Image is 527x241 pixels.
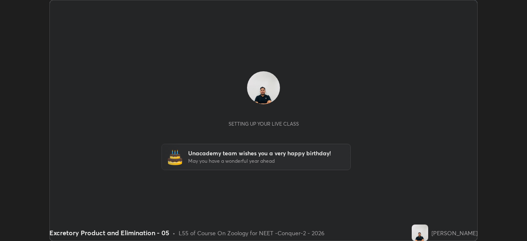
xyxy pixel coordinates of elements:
[179,229,324,237] div: L55 of Course On Zoology for NEET -Conquer-2 - 2026
[229,121,299,127] div: Setting up your live class
[412,225,428,241] img: bc45ff1babc54a88b3b2e133d9890c25.jpg
[173,229,175,237] div: •
[431,229,478,237] div: [PERSON_NAME]
[247,71,280,104] img: bc45ff1babc54a88b3b2e133d9890c25.jpg
[49,228,169,238] div: Excretory Product and Elimination - 05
